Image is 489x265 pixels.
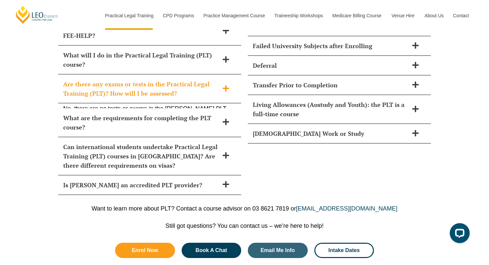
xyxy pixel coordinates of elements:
a: CPD Programs [158,1,198,30]
span: Failed University Subjects after Enrolling [253,41,408,50]
a: Email Me Info [248,243,308,258]
span: Living Allowances (Austudy and Youth): the PLT is a full-time course [253,100,408,119]
p: Still got questions? You can contact us – we’re here to help! [55,222,434,229]
span: Are there any exams or tests in the Practical Legal Training (PLT)? How will I be assessed? [63,79,219,98]
span: [DEMOGRAPHIC_DATA] Work or Study [253,129,408,138]
a: About Us [419,1,448,30]
span: Deferral [253,61,408,70]
a: Practice Management Course [199,1,269,30]
a: [PERSON_NAME] Centre for Law [15,5,59,24]
span: Book A Chat [196,248,227,253]
iframe: LiveChat chat widget [444,221,472,248]
a: Practical Legal Training [100,1,158,30]
span: Can international students undertake Practical Legal Training (PLT) courses in [GEOGRAPHIC_DATA]?... [63,142,219,170]
a: Enrol Now [115,243,175,258]
span: Transfer Prior to Completion [253,80,408,90]
a: Intake Dates [314,243,374,258]
span: What are the requirements for completing the PLT course? [63,113,219,132]
a: [EMAIL_ADDRESS][DOMAIN_NAME] [296,205,398,212]
span: Is [PERSON_NAME] an accredited PLT provider? [63,180,219,190]
a: Book A Chat [182,243,242,258]
a: Medicare Billing Course [327,1,387,30]
a: Venue Hire [387,1,419,30]
span: Intake Dates [328,248,360,253]
span: Enrol Now [132,248,158,253]
span: Are payment plans available if I don’t have access to FEE-HELP? [63,22,219,40]
a: Traineeship Workshops [269,1,327,30]
span: Email Me Info [260,248,295,253]
a: Contact [448,1,474,30]
p: No, there are no tests or exams in the [PERSON_NAME] PLT. [63,104,236,114]
span: What will I do in the Practical Legal Training (PLT) course? [63,50,219,69]
p: Want to learn more about PLT? Contact a course advisor on 03 8621 7819 or [55,205,434,212]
